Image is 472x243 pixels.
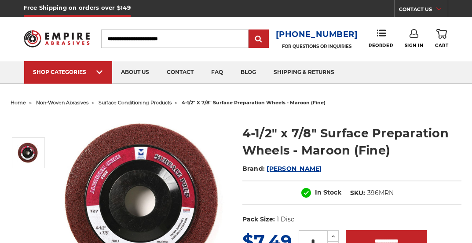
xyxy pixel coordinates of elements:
input: Submit [250,30,267,48]
a: faq [202,61,232,84]
dd: 396MRN [367,188,394,198]
dd: 1 Disc [277,215,294,224]
dt: SKU: [350,188,365,198]
span: Cart [435,43,448,48]
span: Sign In [405,43,424,48]
img: Empire Abrasives [24,26,90,52]
a: about us [112,61,158,84]
span: Reorder [369,43,393,48]
a: blog [232,61,265,84]
a: home [11,99,26,106]
a: Reorder [369,29,393,48]
img: Maroon Surface Prep Disc [17,142,39,164]
span: 4-1/2" x 7/8" surface preparation wheels - maroon (fine) [182,99,326,106]
a: CONTACT US [399,4,448,17]
a: [PHONE_NUMBER] [276,28,358,41]
span: In Stock [315,188,341,196]
p: FOR QUESTIONS OR INQUIRIES [276,44,358,49]
a: contact [158,61,202,84]
a: [PERSON_NAME] [267,165,322,173]
div: SHOP CATEGORIES [33,69,103,75]
h1: 4-1/2" x 7/8" Surface Preparation Wheels - Maroon (Fine) [242,125,462,159]
a: non-woven abrasives [36,99,88,106]
span: Brand: [242,165,265,173]
a: Cart [435,29,448,48]
dt: Pack Size: [242,215,275,224]
a: shipping & returns [265,61,343,84]
a: surface conditioning products [99,99,172,106]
